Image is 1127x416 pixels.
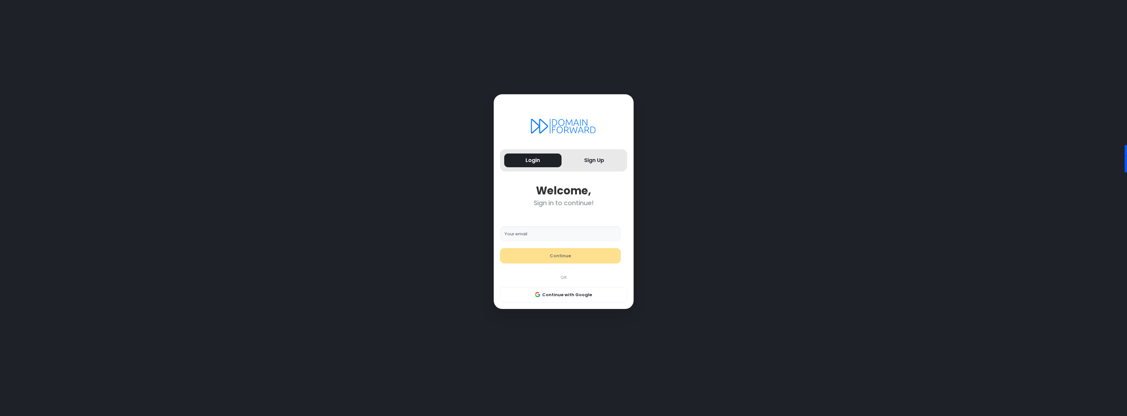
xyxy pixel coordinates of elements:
[566,154,623,168] button: Sign Up
[497,274,630,281] div: OR
[500,184,627,197] div: Welcome,
[504,154,562,168] button: Login
[500,199,627,207] div: Sign in to continue!
[500,287,627,303] button: Continue with Google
